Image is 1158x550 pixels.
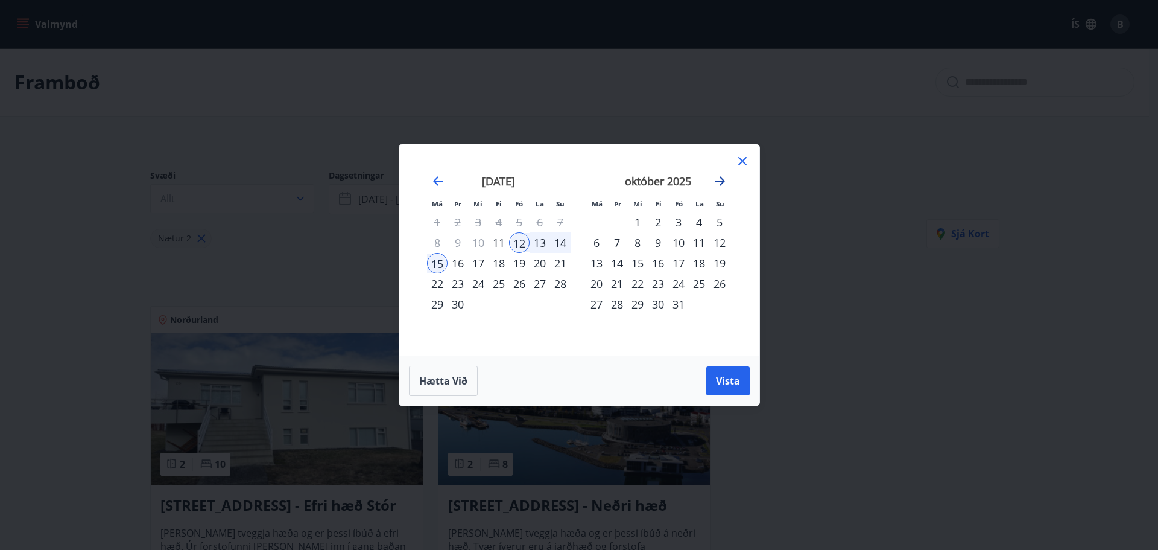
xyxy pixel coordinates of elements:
div: 14 [607,253,627,273]
small: Þr [454,199,461,208]
td: Choose laugardagur, 4. október 2025 as your check-in date. It’s available. [689,212,709,232]
div: 6 [586,232,607,253]
small: Fi [656,199,662,208]
td: Choose föstudagur, 17. október 2025 as your check-in date. It’s available. [668,253,689,273]
div: Calendar [414,159,745,341]
div: 17 [468,253,489,273]
td: Choose mánudagur, 13. október 2025 as your check-in date. It’s available. [586,253,607,273]
td: Not available. þriðjudagur, 2. september 2025 [448,212,468,232]
td: Choose þriðjudagur, 21. október 2025 as your check-in date. It’s available. [607,273,627,294]
div: 26 [509,273,530,294]
td: Choose mánudagur, 27. október 2025 as your check-in date. It’s available. [586,294,607,315]
div: 25 [489,273,509,294]
div: 17 [668,253,689,273]
td: Choose fimmtudagur, 18. september 2025 as your check-in date. It’s available. [489,253,509,273]
td: Not available. mánudagur, 8. september 2025 [427,232,448,253]
td: Selected as end date. mánudagur, 15. september 2025 [427,253,448,273]
div: 5 [709,212,730,232]
td: Choose föstudagur, 10. október 2025 as your check-in date. It’s available. [668,232,689,253]
td: Choose fimmtudagur, 25. september 2025 as your check-in date. It’s available. [489,273,509,294]
td: Choose sunnudagur, 19. október 2025 as your check-in date. It’s available. [709,253,730,273]
td: Choose þriðjudagur, 16. september 2025 as your check-in date. It’s available. [448,253,468,273]
span: Vista [716,374,740,388]
td: Choose miðvikudagur, 15. október 2025 as your check-in date. It’s available. [627,253,648,273]
td: Choose þriðjudagur, 30. september 2025 as your check-in date. It’s available. [448,294,468,315]
div: 29 [627,294,648,315]
div: 18 [489,253,509,273]
div: 25 [689,273,709,294]
td: Choose fimmtudagur, 2. október 2025 as your check-in date. It’s available. [648,212,668,232]
small: La [536,199,544,208]
div: 29 [427,294,448,315]
div: 9 [648,232,668,253]
td: Choose sunnudagur, 5. október 2025 as your check-in date. It’s available. [709,212,730,232]
div: Move backward to switch to the previous month. [431,174,445,188]
td: Choose mánudagur, 29. september 2025 as your check-in date. It’s available. [427,294,448,315]
td: Choose miðvikudagur, 24. september 2025 as your check-in date. It’s available. [468,273,489,294]
div: 19 [709,253,730,273]
div: 20 [586,273,607,294]
div: 31 [668,294,689,315]
td: Choose laugardagur, 20. september 2025 as your check-in date. It’s available. [530,253,550,273]
div: 30 [448,294,468,315]
div: 13 [530,232,550,253]
small: Þr [614,199,621,208]
div: 12 [509,232,530,253]
td: Choose föstudagur, 31. október 2025 as your check-in date. It’s available. [668,294,689,315]
td: Choose fimmtudagur, 23. október 2025 as your check-in date. It’s available. [648,273,668,294]
td: Selected. laugardagur, 13. september 2025 [530,232,550,253]
div: 21 [607,273,627,294]
td: Choose þriðjudagur, 7. október 2025 as your check-in date. It’s available. [607,232,627,253]
div: 18 [689,253,709,273]
td: Choose þriðjudagur, 28. október 2025 as your check-in date. It’s available. [607,294,627,315]
div: 20 [530,253,550,273]
div: 8 [627,232,648,253]
td: Choose fimmtudagur, 9. október 2025 as your check-in date. It’s available. [648,232,668,253]
div: Move forward to switch to the next month. [713,174,727,188]
div: 15 [627,253,648,273]
small: Fi [496,199,502,208]
div: 7 [607,232,627,253]
div: 14 [550,232,571,253]
div: 12 [709,232,730,253]
div: 22 [427,273,448,294]
small: Má [592,199,603,208]
td: Choose föstudagur, 3. október 2025 as your check-in date. It’s available. [668,212,689,232]
td: Choose miðvikudagur, 29. október 2025 as your check-in date. It’s available. [627,294,648,315]
div: 22 [627,273,648,294]
td: Choose sunnudagur, 28. september 2025 as your check-in date. It’s available. [550,273,571,294]
td: Choose miðvikudagur, 22. október 2025 as your check-in date. It’s available. [627,273,648,294]
td: Choose föstudagur, 24. október 2025 as your check-in date. It’s available. [668,273,689,294]
div: 24 [668,273,689,294]
div: 27 [586,294,607,315]
td: Choose laugardagur, 25. október 2025 as your check-in date. It’s available. [689,273,709,294]
strong: [DATE] [482,174,515,188]
td: Choose þriðjudagur, 14. október 2025 as your check-in date. It’s available. [607,253,627,273]
td: Not available. miðvikudagur, 3. september 2025 [468,212,489,232]
td: Choose sunnudagur, 26. október 2025 as your check-in date. It’s available. [709,273,730,294]
div: 1 [627,212,648,232]
div: 27 [530,273,550,294]
td: Not available. laugardagur, 6. september 2025 [530,212,550,232]
td: Choose fimmtudagur, 11. september 2025 as your check-in date. It’s available. [489,232,509,253]
td: Not available. þriðjudagur, 9. september 2025 [448,232,468,253]
div: 28 [607,294,627,315]
div: 2 [648,212,668,232]
td: Selected as start date. föstudagur, 12. september 2025 [509,232,530,253]
td: Choose laugardagur, 27. september 2025 as your check-in date. It’s available. [530,273,550,294]
div: 19 [509,253,530,273]
div: 23 [648,273,668,294]
small: Su [716,199,724,208]
td: Choose miðvikudagur, 17. september 2025 as your check-in date. It’s available. [468,253,489,273]
td: Choose miðvikudagur, 1. október 2025 as your check-in date. It’s available. [627,212,648,232]
small: La [695,199,704,208]
td: Not available. mánudagur, 1. september 2025 [427,212,448,232]
small: Mi [633,199,642,208]
div: 16 [648,253,668,273]
td: Choose laugardagur, 11. október 2025 as your check-in date. It’s available. [689,232,709,253]
td: Choose fimmtudagur, 30. október 2025 as your check-in date. It’s available. [648,294,668,315]
td: Not available. föstudagur, 5. september 2025 [509,212,530,232]
div: 11 [689,232,709,253]
td: Choose miðvikudagur, 8. október 2025 as your check-in date. It’s available. [627,232,648,253]
td: Choose mánudagur, 22. september 2025 as your check-in date. It’s available. [427,273,448,294]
